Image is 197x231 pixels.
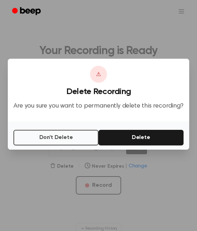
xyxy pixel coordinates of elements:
[13,102,183,110] p: Are you sure you want to permanently delete this recording?
[98,130,184,145] button: Delete
[13,130,98,145] button: Don't Delete
[173,3,190,20] button: Open menu
[13,87,183,97] h3: Delete Recording
[90,66,107,83] div: ⚠
[7,5,47,18] a: Beep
